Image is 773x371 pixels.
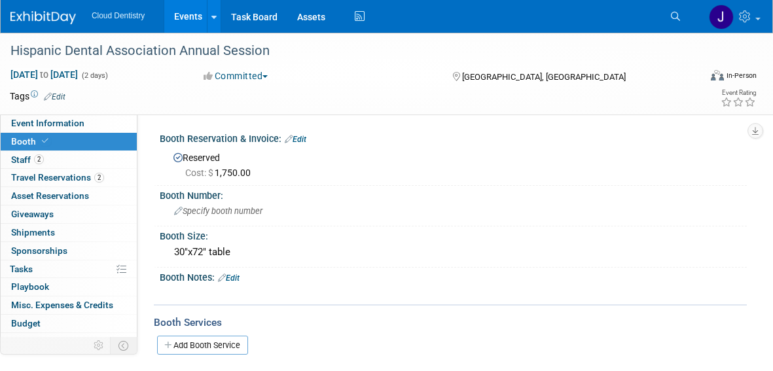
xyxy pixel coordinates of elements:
span: Misc. Expenses & Credits [11,300,113,310]
span: Cloud Dentistry [92,11,145,20]
span: Tasks [10,264,33,274]
a: Misc. Expenses & Credits [1,296,137,314]
div: Booth Size: [160,226,747,243]
a: Edit [218,274,240,283]
div: Event Format [640,68,757,88]
span: Playbook [11,281,49,292]
a: Event Information [1,115,137,132]
a: Giveaways [1,205,137,223]
a: Booth [1,133,137,150]
span: 2 [94,173,104,183]
span: Asset Reservations [11,190,89,201]
div: In-Person [726,71,757,80]
div: Event Rating [721,90,756,96]
a: Shipments [1,224,137,241]
span: [DATE] [DATE] [10,69,79,80]
td: Tags [10,90,65,103]
a: Edit [285,135,306,144]
a: Sponsorships [1,242,137,260]
span: ROI, Objectives & ROO [11,336,99,347]
span: 2 [34,154,44,164]
img: Format-Inperson.png [711,70,724,80]
a: Tasks [1,260,137,278]
div: Hispanic Dental Association Annual Session [6,39,684,63]
a: Budget [1,315,137,332]
a: ROI, Objectives & ROO [1,333,137,351]
span: [GEOGRAPHIC_DATA], [GEOGRAPHIC_DATA] [462,72,626,82]
span: Cost: $ [185,168,215,178]
a: Add Booth Service [157,336,248,355]
div: Booth Notes: [160,268,747,285]
span: Giveaways [11,209,54,219]
span: Staff [11,154,44,165]
td: Personalize Event Tab Strip [88,337,111,354]
div: Booth Reservation & Invoice: [160,129,747,146]
td: Toggle Event Tabs [111,337,137,354]
div: Booth Number: [160,186,747,202]
a: Asset Reservations [1,187,137,205]
span: Booth [11,136,51,147]
a: Travel Reservations2 [1,169,137,186]
span: (2 days) [81,71,108,80]
span: Specify booth number [174,206,262,216]
span: Shipments [11,227,55,238]
a: Staff2 [1,151,137,169]
span: 1,750.00 [185,168,256,178]
span: to [38,69,50,80]
span: Sponsorships [11,245,67,256]
div: Reserved [170,148,737,179]
i: Booth reservation complete [42,137,48,145]
div: 30"x72" table [170,242,737,262]
img: Jessica Estrada [709,5,734,29]
a: Playbook [1,278,137,296]
span: Budget [11,318,41,328]
div: Booth Services [154,315,747,330]
button: Committed [199,69,273,82]
span: Travel Reservations [11,172,104,183]
a: Edit [44,92,65,101]
span: Event Information [11,118,84,128]
img: ExhibitDay [10,11,76,24]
